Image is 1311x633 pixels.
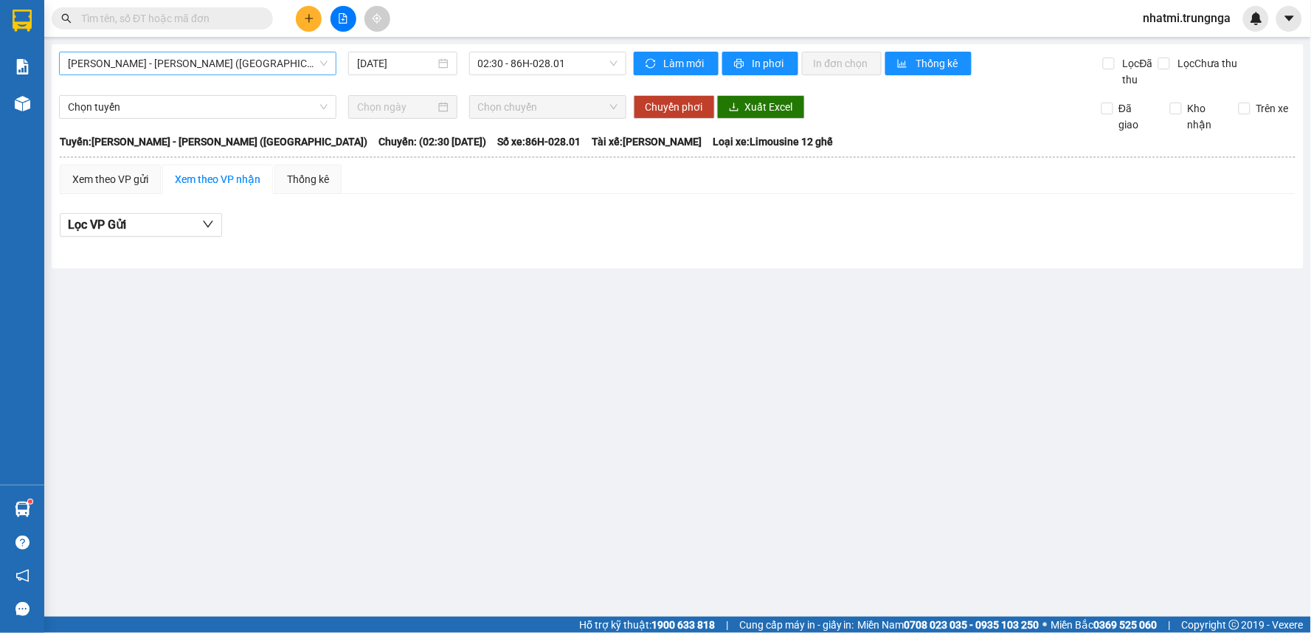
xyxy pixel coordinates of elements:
[296,6,322,32] button: plus
[713,134,833,150] span: Loại xe: Limousine 12 ghế
[717,95,805,119] button: downloadXuất Excel
[175,171,260,187] div: Xem theo VP nhận
[68,96,328,118] span: Chọn tuyến
[1117,55,1158,88] span: Lọc Đã thu
[734,58,747,70] span: printer
[15,569,30,583] span: notification
[646,58,658,70] span: sync
[634,52,719,75] button: syncLàm mới
[579,617,715,633] span: Hỗ trợ kỹ thuật:
[651,619,715,631] strong: 1900 633 818
[304,13,314,24] span: plus
[1283,12,1296,25] span: caret-down
[1250,12,1263,25] img: icon-new-feature
[478,52,618,75] span: 02:30 - 86H-028.01
[13,10,32,32] img: logo-vxr
[802,52,882,75] button: In đơn chọn
[60,136,367,148] b: Tuyến: [PERSON_NAME] - [PERSON_NAME] ([GEOGRAPHIC_DATA])
[1043,622,1048,628] span: ⚪️
[357,99,435,115] input: Chọn ngày
[1094,619,1158,631] strong: 0369 525 060
[592,134,702,150] span: Tài xế: [PERSON_NAME]
[1169,617,1171,633] span: |
[1276,6,1302,32] button: caret-down
[15,96,30,111] img: warehouse-icon
[1182,100,1228,133] span: Kho nhận
[202,218,214,230] span: down
[364,6,390,32] button: aim
[15,59,30,75] img: solution-icon
[1132,9,1243,27] span: nhatmi.trungnga
[72,171,148,187] div: Xem theo VP gửi
[331,6,356,32] button: file-add
[897,58,910,70] span: bar-chart
[1051,617,1158,633] span: Miền Bắc
[378,134,486,150] span: Chuyến: (02:30 [DATE])
[338,13,348,24] span: file-add
[722,52,798,75] button: printerIn phơi
[916,55,960,72] span: Thống kê
[15,502,30,517] img: warehouse-icon
[1229,620,1239,630] span: copyright
[478,96,618,118] span: Chọn chuyến
[497,134,581,150] span: Số xe: 86H-028.01
[664,55,707,72] span: Làm mới
[68,52,328,75] span: Phan Thiết - Hồ Chí Minh (Ghế)
[81,10,255,27] input: Tìm tên, số ĐT hoặc mã đơn
[61,13,72,24] span: search
[885,52,972,75] button: bar-chartThống kê
[357,55,435,72] input: 14/10/2025
[904,619,1040,631] strong: 0708 023 035 - 0935 103 250
[28,499,32,504] sup: 1
[858,617,1040,633] span: Miền Nam
[60,213,222,237] button: Lọc VP Gửi
[68,215,126,234] span: Lọc VP Gửi
[15,536,30,550] span: question-circle
[739,617,854,633] span: Cung cấp máy in - giấy in:
[1251,100,1295,117] span: Trên xe
[15,602,30,616] span: message
[372,13,382,24] span: aim
[634,95,715,119] button: Chuyển phơi
[1113,100,1159,133] span: Đã giao
[753,55,786,72] span: In phơi
[1172,55,1240,72] span: Lọc Chưa thu
[726,617,728,633] span: |
[287,171,329,187] div: Thống kê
